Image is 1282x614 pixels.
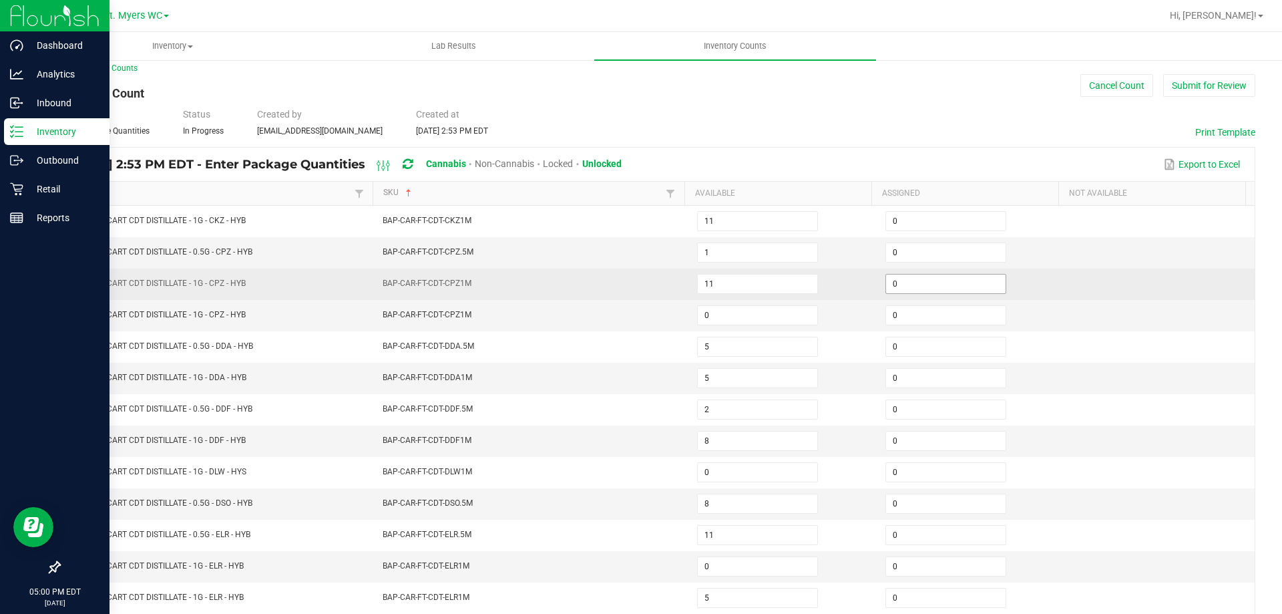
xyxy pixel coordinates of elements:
[1160,153,1243,176] button: Export to Excel
[69,561,244,571] span: FT - VAPE CART CDT DISTILLATE - 1G - ELR - HYB
[69,593,244,602] span: FT - VAPE CART CDT DISTILLATE - 1G - ELR - HYB
[10,125,23,138] inline-svg: Inventory
[10,67,23,81] inline-svg: Analytics
[69,498,252,508] span: FT - VAPE CART CDT DISTILLATE - 0.5G - DSO - HYB
[13,507,53,547] iframe: Resource center
[475,158,534,169] span: Non-Cannabis
[257,126,383,136] span: [EMAIL_ADDRESS][DOMAIN_NAME]
[1163,74,1255,97] button: Submit for Review
[71,188,351,198] a: ItemSortable
[257,109,302,120] span: Created by
[351,185,367,202] a: Filter
[383,310,471,319] span: BAP-CAR-FT-CDT-CPZ1M
[23,66,103,82] p: Analytics
[23,37,103,53] p: Dashboard
[69,404,252,414] span: FT - VAPE CART CDT DISTILLATE - 0.5G - DDF - HYB
[686,40,785,52] span: Inventory Counts
[416,126,488,136] span: [DATE] 2:53 PM EDT
[69,436,246,445] span: FT - VAPE CART CDT DISTILLATE - 1G - DDF - HYB
[69,247,252,257] span: FT - VAPE CART CDT DISTILLATE - 0.5G - CPZ - HYB
[10,211,23,224] inline-svg: Reports
[69,467,246,476] span: FT - VAPE CART CDT DISTILLATE - 1G - DLW - HYS
[10,96,23,110] inline-svg: Inbound
[383,247,473,257] span: BAP-CAR-FT-CDT-CPZ.5M
[6,586,103,598] p: 05:00 PM EDT
[426,158,466,169] span: Cannabis
[383,467,472,476] span: BAP-CAR-FT-CDT-DLW1M
[23,181,103,197] p: Retail
[69,341,253,351] span: FT - VAPE CART CDT DISTILLATE - 0.5G - DDA - HYB
[313,32,594,60] a: Lab Results
[69,279,246,288] span: FT - VAPE CART CDT DISTILLATE - 1G - CPZ - HYB
[104,10,162,21] span: Ft. Myers WC
[23,95,103,111] p: Inbound
[383,341,474,351] span: BAP-CAR-FT-CDT-DDA.5M
[383,404,473,414] span: BAP-CAR-FT-CDT-DDF.5M
[1080,74,1153,97] button: Cancel Count
[383,373,472,382] span: BAP-CAR-FT-CDT-DDA1M
[23,124,103,140] p: Inventory
[871,182,1058,206] th: Assigned
[33,40,312,52] span: Inventory
[10,39,23,52] inline-svg: Dashboard
[594,32,875,60] a: Inventory Counts
[1195,126,1255,139] button: Print Template
[662,185,678,202] a: Filter
[69,152,632,177] div: [DATE] 2:53 PM EDT - Enter Package Quantities
[10,154,23,167] inline-svg: Outbound
[69,530,250,539] span: FT - VAPE CART CDT DISTILLATE - 0.5G - ELR - HYB
[183,126,224,136] span: In Progress
[383,188,662,198] a: SKUSortable
[543,158,573,169] span: Locked
[582,158,622,169] span: Unlocked
[383,279,471,288] span: BAP-CAR-FT-CDT-CPZ1M
[10,182,23,196] inline-svg: Retail
[383,436,471,445] span: BAP-CAR-FT-CDT-DDF1M
[69,373,246,382] span: FT - VAPE CART CDT DISTILLATE - 1G - DDA - HYB
[183,109,210,120] span: Status
[32,32,313,60] a: Inventory
[383,593,469,602] span: BAP-CAR-FT-CDT-ELR1M
[23,210,103,226] p: Reports
[383,561,469,571] span: BAP-CAR-FT-CDT-ELR1M
[1170,10,1257,21] span: Hi, [PERSON_NAME]!
[383,530,471,539] span: BAP-CAR-FT-CDT-ELR.5M
[69,310,246,319] span: FT - VAPE CART CDT DISTILLATE - 1G - CPZ - HYB
[413,40,494,52] span: Lab Results
[383,216,471,225] span: BAP-CAR-FT-CDT-CKZ1M
[684,182,871,206] th: Available
[416,109,459,120] span: Created at
[403,188,414,198] span: Sortable
[6,598,103,608] p: [DATE]
[69,216,246,225] span: FT - VAPE CART CDT DISTILLATE - 1G - CKZ - HYB
[1058,182,1245,206] th: Not Available
[383,498,473,508] span: BAP-CAR-FT-CDT-DSO.5M
[23,152,103,168] p: Outbound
